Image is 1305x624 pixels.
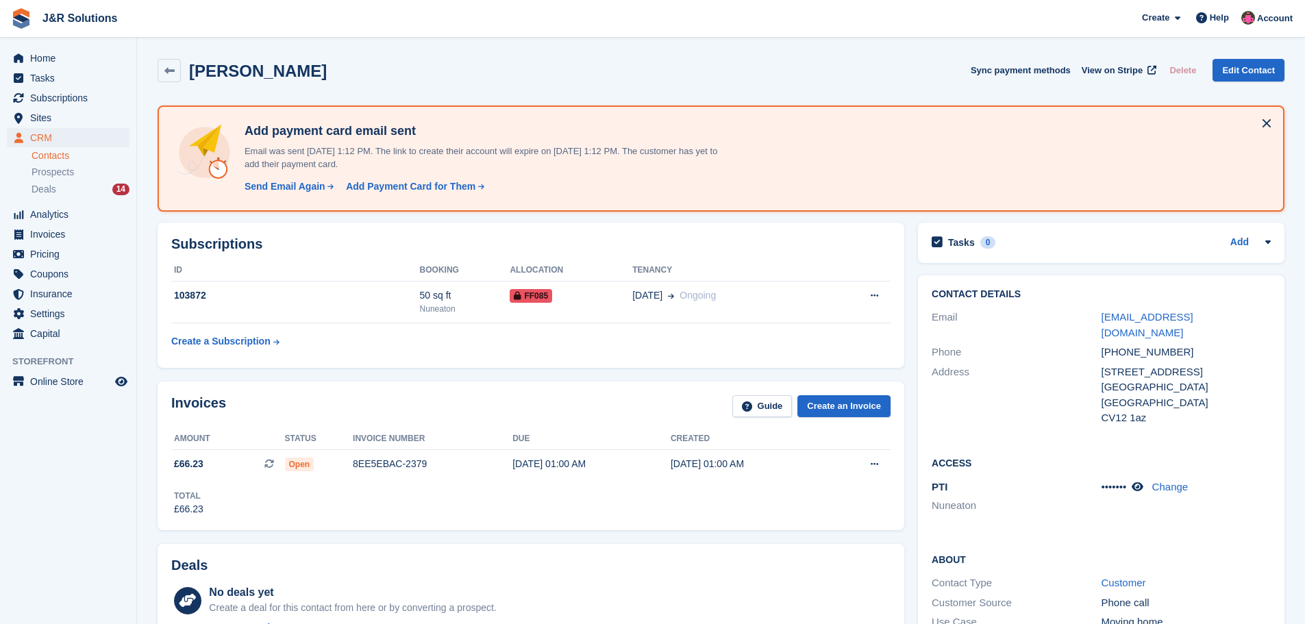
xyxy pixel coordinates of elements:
[30,264,112,284] span: Coupons
[32,182,129,197] a: Deals 14
[1152,481,1189,492] a: Change
[30,108,112,127] span: Sites
[171,395,226,418] h2: Invoices
[12,355,136,369] span: Storefront
[353,428,512,450] th: Invoice number
[1142,11,1169,25] span: Create
[174,490,203,502] div: Total
[1102,595,1271,611] div: Phone call
[1102,481,1127,492] span: •••••••
[113,373,129,390] a: Preview store
[30,225,112,244] span: Invoices
[932,481,947,492] span: PTI
[353,457,512,471] div: 8EE5EBAC-2379
[7,225,129,244] a: menu
[30,68,112,88] span: Tasks
[7,245,129,264] a: menu
[346,179,475,194] div: Add Payment Card for Them
[30,49,112,68] span: Home
[420,303,510,315] div: Nuneaton
[980,236,996,249] div: 0
[171,236,891,252] h2: Subscriptions
[512,457,671,471] div: [DATE] 01:00 AM
[671,457,829,471] div: [DATE] 01:00 AM
[510,260,632,282] th: Allocation
[7,284,129,303] a: menu
[797,395,891,418] a: Create an Invoice
[971,59,1071,82] button: Sync payment methods
[30,128,112,147] span: CRM
[32,149,129,162] a: Contacts
[1102,410,1271,426] div: CV12 1az
[285,458,314,471] span: Open
[7,49,129,68] a: menu
[32,166,74,179] span: Prospects
[932,575,1101,591] div: Contact Type
[510,289,552,303] span: FF085
[948,236,975,249] h2: Tasks
[1257,12,1293,25] span: Account
[7,68,129,88] a: menu
[7,128,129,147] a: menu
[1164,59,1202,82] button: Delete
[932,455,1271,469] h2: Access
[245,179,325,194] div: Send Email Again
[209,584,496,601] div: No deals yet
[632,260,825,282] th: Tenancy
[1102,395,1271,411] div: [GEOGRAPHIC_DATA]
[174,502,203,516] div: £66.23
[632,288,662,303] span: [DATE]
[171,329,279,354] a: Create a Subscription
[732,395,793,418] a: Guide
[32,165,129,179] a: Prospects
[932,552,1271,566] h2: About
[512,428,671,450] th: Due
[671,428,829,450] th: Created
[112,184,129,195] div: 14
[32,183,56,196] span: Deals
[30,245,112,264] span: Pricing
[174,457,203,471] span: £66.23
[30,284,112,303] span: Insurance
[932,289,1271,300] h2: Contact Details
[239,123,719,139] h4: Add payment card email sent
[1102,379,1271,395] div: [GEOGRAPHIC_DATA]
[932,498,1101,514] li: Nuneaton
[420,288,510,303] div: 50 sq ft
[1102,577,1146,588] a: Customer
[932,364,1101,426] div: Address
[420,260,510,282] th: Booking
[171,558,208,573] h2: Deals
[37,7,123,29] a: J&R Solutions
[209,601,496,615] div: Create a deal for this contact from here or by converting a prospect.
[7,205,129,224] a: menu
[932,595,1101,611] div: Customer Source
[932,345,1101,360] div: Phone
[7,88,129,108] a: menu
[30,324,112,343] span: Capital
[7,324,129,343] a: menu
[1102,364,1271,380] div: [STREET_ADDRESS]
[7,372,129,391] a: menu
[11,8,32,29] img: stora-icon-8386f47178a22dfd0bd8f6a31ec36ba5ce8667c1dd55bd0f319d3a0aa187defe.svg
[932,310,1101,340] div: Email
[189,62,327,80] h2: [PERSON_NAME]
[171,334,271,349] div: Create a Subscription
[1230,235,1249,251] a: Add
[7,304,129,323] a: menu
[30,304,112,323] span: Settings
[7,108,129,127] a: menu
[1210,11,1229,25] span: Help
[30,372,112,391] span: Online Store
[1213,59,1284,82] a: Edit Contact
[1102,345,1271,360] div: [PHONE_NUMBER]
[340,179,486,194] a: Add Payment Card for Them
[7,264,129,284] a: menu
[1076,59,1159,82] a: View on Stripe
[30,88,112,108] span: Subscriptions
[1102,311,1193,338] a: [EMAIL_ADDRESS][DOMAIN_NAME]
[680,290,716,301] span: Ongoing
[175,123,234,182] img: add-payment-card-4dbda4983b697a7845d177d07a5d71e8a16f1ec00487972de202a45f1e8132f5.svg
[30,205,112,224] span: Analytics
[285,428,353,450] th: Status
